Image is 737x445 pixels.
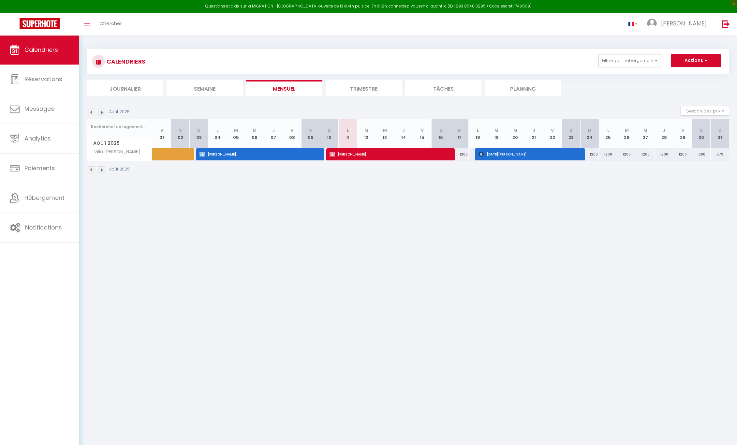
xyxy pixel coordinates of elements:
[636,119,655,148] th: 27
[99,20,122,27] span: Chercher
[513,127,517,133] abbr: M
[479,148,578,160] span: [DATE][PERSON_NAME]
[338,119,357,148] th: 11
[330,148,447,160] span: [PERSON_NAME]
[328,127,331,133] abbr: D
[24,194,65,202] span: Hébergement
[171,119,190,148] th: 02
[326,80,402,96] li: Trimestre
[533,127,535,133] abbr: J
[20,18,60,29] img: Super Booking
[661,19,707,27] span: [PERSON_NAME]
[543,119,562,148] th: 22
[647,19,657,28] img: ...
[673,119,692,148] th: 29
[347,127,349,133] abbr: L
[234,127,238,133] abbr: M
[190,119,208,148] th: 03
[24,75,62,83] span: Réservations
[643,127,647,133] abbr: M
[283,119,301,148] th: 08
[88,148,142,156] span: Villa [PERSON_NAME]
[711,148,729,160] div: 679
[487,119,506,148] th: 19
[663,127,665,133] abbr: J
[290,127,293,133] abbr: V
[179,127,182,133] abbr: S
[25,223,62,231] span: Notifications
[24,46,58,54] span: Calendriers
[598,54,661,67] button: Filtrer par hébergement
[607,127,609,133] abbr: L
[216,127,218,133] abbr: L
[109,166,130,172] p: Août 2025
[681,106,729,116] button: Gestion des prix
[383,127,387,133] abbr: M
[421,127,424,133] abbr: V
[208,119,227,148] th: 04
[376,119,394,148] th: 13
[439,127,442,133] abbr: S
[87,139,152,148] span: Août 2025
[617,148,636,160] div: 1200
[655,119,673,148] th: 28
[506,119,524,148] th: 20
[197,127,200,133] abbr: D
[24,164,55,172] span: Paiements
[405,80,481,96] li: Tâches
[562,119,580,148] th: 23
[87,80,163,96] li: Journalier
[636,148,655,160] div: 1200
[673,148,692,160] div: 1200
[625,127,629,133] abbr: M
[700,127,703,133] abbr: S
[153,119,171,148] th: 01
[420,3,448,9] a: en cliquant ici
[301,119,320,148] th: 09
[692,119,711,148] th: 30
[253,127,257,133] abbr: M
[450,148,469,160] div: 1200
[272,127,275,133] abbr: J
[320,119,338,148] th: 10
[599,148,617,160] div: 1200
[655,148,673,160] div: 1200
[588,127,591,133] abbr: D
[402,127,405,133] abbr: J
[24,105,54,113] span: Messages
[245,119,264,148] th: 06
[469,119,487,148] th: 18
[524,119,543,148] th: 21
[485,80,561,96] li: Planning
[227,119,245,148] th: 05
[450,119,469,148] th: 17
[551,127,554,133] abbr: V
[24,134,51,142] span: Analytics
[264,119,283,148] th: 07
[458,127,461,133] abbr: D
[309,127,312,133] abbr: S
[357,119,376,148] th: 12
[617,119,636,148] th: 26
[599,119,617,148] th: 25
[364,127,368,133] abbr: M
[199,148,317,160] span: [PERSON_NAME]
[671,54,721,67] button: Actions
[246,80,322,96] li: Mensuel
[477,127,479,133] abbr: L
[569,127,572,133] abbr: S
[711,119,729,148] th: 31
[109,109,130,115] p: Août 2025
[95,13,127,36] a: Chercher
[580,148,599,160] div: 1200
[722,20,730,28] img: logout
[91,121,149,133] input: Rechercher un logement...
[642,13,715,36] a: ... [PERSON_NAME]
[105,54,145,69] h3: CALENDRIERS
[167,80,243,96] li: Semaine
[394,119,413,148] th: 14
[681,127,684,133] abbr: V
[413,119,432,148] th: 15
[432,119,450,148] th: 16
[160,127,163,133] abbr: V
